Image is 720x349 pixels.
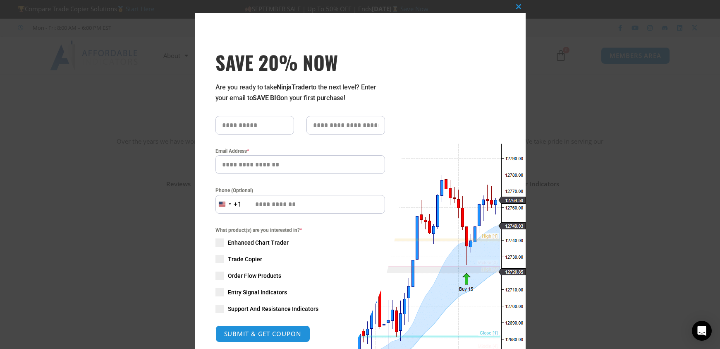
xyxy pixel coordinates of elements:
[215,238,385,247] label: Enhanced Chart Trader
[228,255,262,263] span: Trade Copier
[228,288,287,296] span: Entry Signal Indicators
[228,238,289,247] span: Enhanced Chart Trader
[215,305,385,313] label: Support And Resistance Indicators
[234,199,242,210] div: +1
[215,325,310,342] button: SUBMIT & GET COUPON
[215,147,385,155] label: Email Address
[215,272,385,280] label: Order Flow Products
[215,226,385,234] span: What product(s) are you interested in?
[215,82,385,103] p: Are you ready to take to the next level? Enter your email to on your first purchase!
[277,83,311,91] strong: NinjaTrader
[228,272,281,280] span: Order Flow Products
[228,305,318,313] span: Support And Resistance Indicators
[215,51,385,74] h3: SAVE 20% NOW
[692,321,712,341] div: Open Intercom Messenger
[215,195,242,214] button: Selected country
[215,186,385,195] label: Phone (Optional)
[215,288,385,296] label: Entry Signal Indicators
[215,255,385,263] label: Trade Copier
[253,94,280,102] strong: SAVE BIG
